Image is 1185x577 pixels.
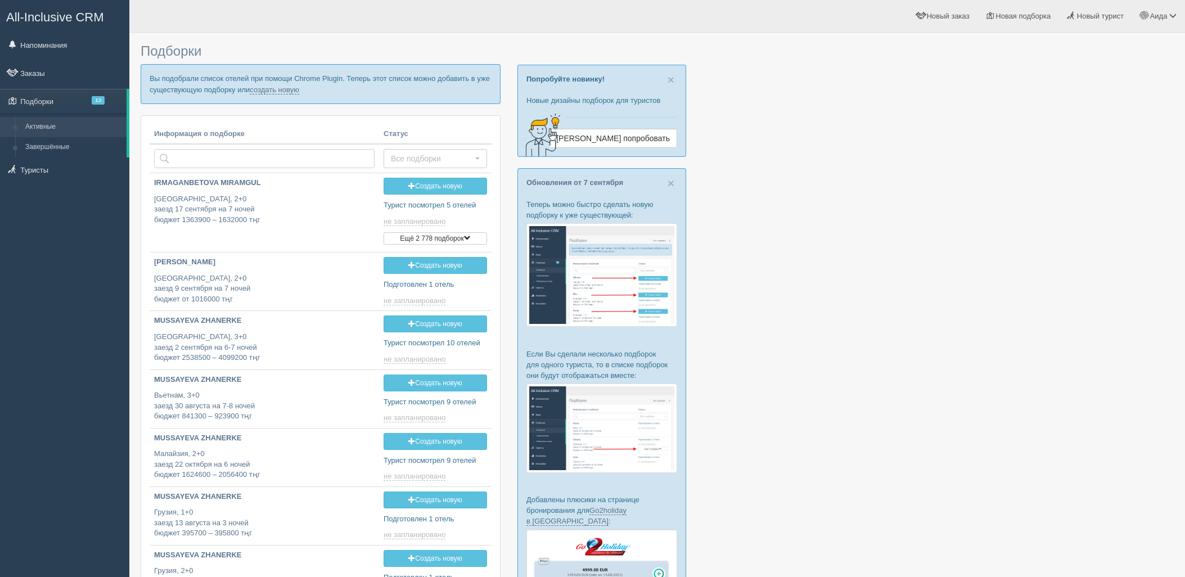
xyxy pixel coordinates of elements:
img: %D0%BF%D0%BE%D0%B4%D0%B1%D0%BE%D1%80%D0%BA%D0%B8-%D0%B3%D1%80%D1%83%D0%BF%D0%BF%D0%B0-%D1%81%D1%8... [526,384,677,473]
a: MUSSAYEVA ZHANERKE Вьетнам, 3+0заезд 30 августа на 7-8 ночейбюджет 841300 – 923900 тңг [150,370,379,427]
p: Попробуйте новинку! [526,74,677,84]
p: [GEOGRAPHIC_DATA], 3+0 заезд 2 сентября на 6-7 ночей бюджет 2538500 – 4099200 тңг [154,332,375,363]
span: × [668,73,674,86]
p: [PERSON_NAME] [154,257,375,268]
span: не запланировано [384,530,445,539]
a: Go2holiday в [GEOGRAPHIC_DATA] [526,506,627,526]
img: creative-idea-2907357.png [518,112,563,157]
span: не запланировано [384,355,445,364]
a: Обновления от 7 сентября [526,178,623,187]
a: All-Inclusive CRM [1,1,129,31]
p: IRMAGANBETOVA MIRAMGUL [154,178,375,188]
a: MUSSAYEVA ZHANERKE Малайзия, 2+0заезд 22 октября на 6 ночейбюджет 1624600 – 2056400 тңг [150,429,379,485]
p: Вы подобрали список отелей при помощи Chrome Plugin. Теперь этот список можно добавить в уже суще... [141,64,501,103]
a: Завершённые [20,137,127,157]
p: Вьетнам, 3+0 заезд 30 августа на 7-8 ночей бюджет 841300 – 923900 тңг [154,390,375,422]
p: [GEOGRAPHIC_DATA], 2+0 заезд 17 сентября на 7 ночей бюджет 1363900 – 1632000 тңг [154,194,375,226]
p: Турист посмотрел 9 отелей [384,456,487,466]
a: Создать новую [384,550,487,567]
p: MUSSAYEVA ZHANERKE [154,315,375,326]
a: не запланировано [384,472,448,481]
p: Теперь можно быстро сделать новую подборку к уже существующей: [526,199,677,220]
input: Поиск по стране или туристу [154,149,375,168]
p: Если Вы сделали несколько подборок для одного туриста, то в списке подборок они будут отображатьс... [526,349,677,381]
span: 13 [92,96,105,105]
span: не запланировано [384,296,445,305]
a: Создать новую [384,178,487,195]
th: Информация о подборке [150,124,379,145]
span: Новый заказ [927,12,970,20]
button: Все подборки [384,149,487,168]
a: Создать новую [384,257,487,274]
p: [GEOGRAPHIC_DATA], 2+0 заезд 9 сентября на 7 ночей бюджет от 1016000 тңг [154,273,375,305]
a: Активные [20,117,127,137]
a: Создать новую [384,433,487,450]
span: Новая подборка [995,12,1051,20]
span: × [668,177,674,190]
p: Турист посмотрел 9 отелей [384,397,487,408]
a: не запланировано [384,355,448,364]
a: не запланировано [384,530,448,539]
p: Подготовлен 1 отель [384,514,487,525]
a: [PERSON_NAME] [GEOGRAPHIC_DATA], 2+0заезд 9 сентября на 7 ночейбюджет от 1016000 тңг [150,253,379,309]
img: %D0%BF%D0%BE%D0%B4%D0%B1%D0%BE%D1%80%D0%BA%D0%B0-%D1%82%D1%83%D1%80%D0%B8%D1%81%D1%82%D1%83-%D1%8... [526,223,677,327]
a: Создать новую [384,492,487,508]
span: Подборки [141,43,201,58]
p: MUSSAYEVA ZHANERKE [154,550,375,561]
span: All-Inclusive CRM [6,10,104,24]
p: Подготовлен 1 отель [384,280,487,290]
a: не запланировано [384,217,448,226]
span: Новый турист [1077,12,1124,20]
a: MUSSAYEVA ZHANERKE Грузия, 1+0заезд 13 августа на 3 ночейбюджет 395700 – 395800 тңг [150,487,379,544]
p: Грузия, 1+0 заезд 13 августа на 3 ночей бюджет 395700 – 395800 тңг [154,507,375,539]
a: не запланировано [384,413,448,422]
a: не запланировано [384,296,448,305]
span: не запланировано [384,472,445,481]
span: Аида [1150,12,1168,20]
a: [PERSON_NAME] попробовать [549,129,677,148]
button: Close [668,177,674,189]
a: Создать новую [384,315,487,332]
p: Новые дизайны подборок для туристов [526,95,677,106]
a: Создать новую [384,375,487,391]
p: MUSSAYEVA ZHANERKE [154,433,375,444]
p: MUSSAYEVA ZHANERKE [154,492,375,502]
span: не запланировано [384,413,445,422]
p: Добавлены плюсики на странице бронирования для : [526,494,677,526]
button: Ещё 2 778 подборок [384,232,487,245]
th: Статус [379,124,492,145]
a: создать новую [250,85,299,94]
button: Close [668,74,674,85]
a: IRMAGANBETOVA MIRAMGUL [GEOGRAPHIC_DATA], 2+0заезд 17 сентября на 7 ночейбюджет 1363900 – 1632000... [150,173,379,235]
p: Турист посмотрел 10 отелей [384,338,487,349]
p: MUSSAYEVA ZHANERKE [154,375,375,385]
span: Все подборки [391,153,472,164]
p: Турист посмотрел 5 отелей [384,200,487,211]
a: MUSSAYEVA ZHANERKE [GEOGRAPHIC_DATA], 3+0заезд 2 сентября на 6-7 ночейбюджет 2538500 – 4099200 тңг [150,311,379,368]
p: Малайзия, 2+0 заезд 22 октября на 6 ночей бюджет 1624600 – 2056400 тңг [154,449,375,480]
span: не запланировано [384,217,445,226]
